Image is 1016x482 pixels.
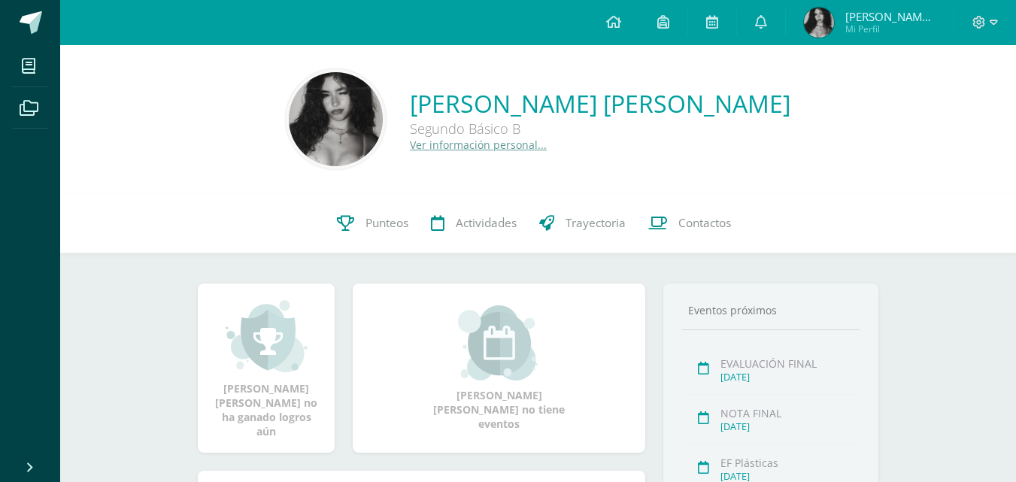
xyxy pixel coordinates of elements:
a: Trayectoria [528,193,637,253]
span: Contactos [678,215,731,231]
div: EF Plásticas [720,456,855,470]
a: Ver información personal... [410,138,547,152]
a: Contactos [637,193,742,253]
div: Segundo Básico B [410,120,790,138]
span: Mi Perfil [845,23,936,35]
a: Actividades [420,193,528,253]
a: [PERSON_NAME] [PERSON_NAME] [410,87,790,120]
a: Punteos [326,193,420,253]
div: [PERSON_NAME] [PERSON_NAME] no ha ganado logros aún [213,299,320,438]
div: [DATE] [720,420,855,433]
span: [PERSON_NAME] [PERSON_NAME] [845,9,936,24]
img: event_small.png [458,305,540,380]
span: Punteos [365,215,408,231]
div: NOTA FINAL [720,406,855,420]
img: 1eb8b92fd31db8baccebe3080cf93d0e.png [804,8,834,38]
div: EVALUACIÓN FINAL [720,356,855,371]
div: [DATE] [720,371,855,383]
div: [PERSON_NAME] [PERSON_NAME] no tiene eventos [424,305,575,431]
img: 5966afda840045878d2d12a507f1a668.png [289,72,383,166]
span: Trayectoria [566,215,626,231]
span: Actividades [456,215,517,231]
div: Eventos próximos [682,303,860,317]
img: achievement_small.png [226,299,308,374]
